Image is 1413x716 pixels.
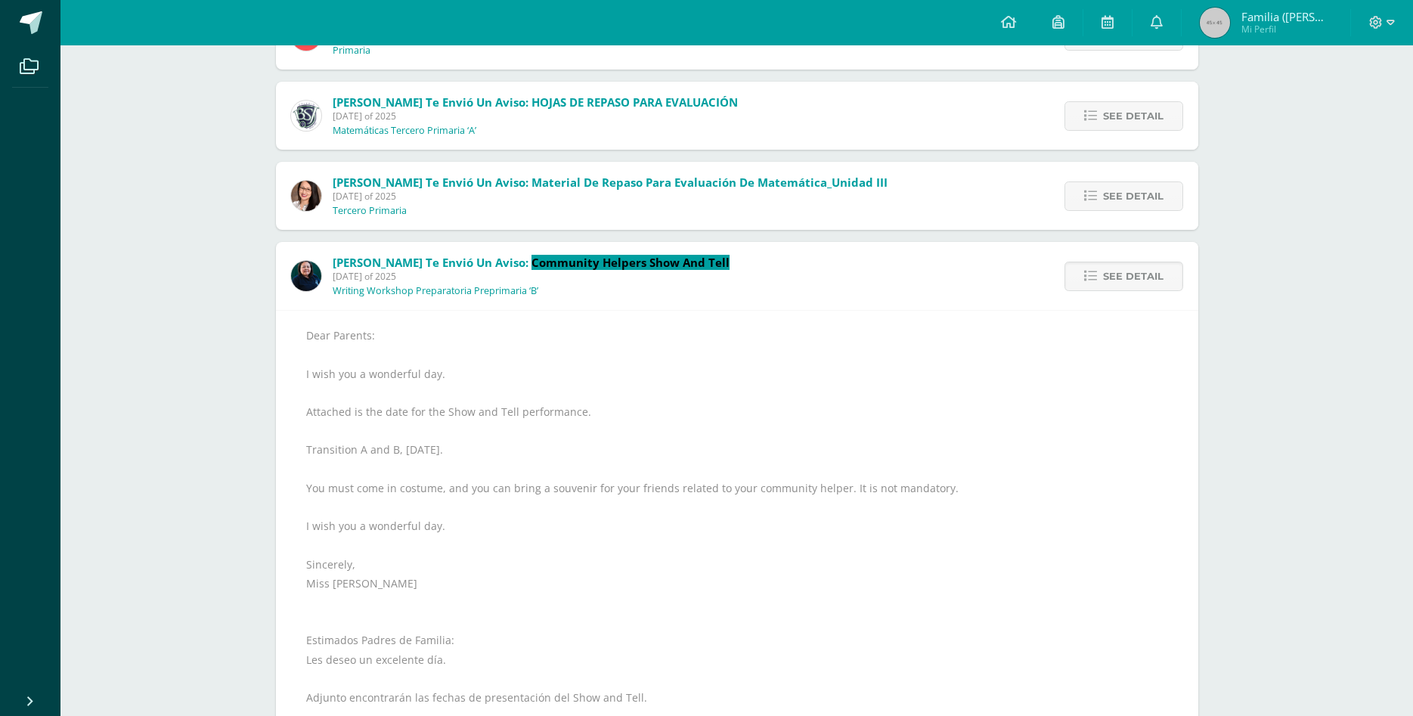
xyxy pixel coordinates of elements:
[1103,102,1164,130] span: See detail
[1200,8,1230,38] img: 45x45
[291,261,321,291] img: 61717c48ca82bcb46b0e498c3b135766.png
[333,95,738,110] span: [PERSON_NAME] te envió un aviso: HOJAS DE REPASO PARA EVALUACIÓN
[333,255,730,270] span: [PERSON_NAME] te envió un aviso: Community Helpers Show and tell
[333,110,738,122] span: [DATE] of 2025
[1241,23,1332,36] span: Mi Perfil
[333,175,888,190] span: [PERSON_NAME] te envió un aviso: Material de repaso para evaluación de matemática_Unidad III
[333,45,370,57] p: Primaria
[1103,262,1164,290] span: See detail
[333,285,538,297] p: Writing Workshop Preparatoria Preprimaria ‘B’
[333,190,888,203] span: [DATE] of 2025
[1103,182,1164,210] span: See detail
[291,101,321,131] img: 0622cc53a9ab5ff111be8da30c91df7e.png
[333,205,407,217] p: Tercero Primaria
[1241,9,1332,24] span: Familia ([PERSON_NAME])
[333,125,476,137] p: Matemáticas Tercero Primaria ‘A’
[333,270,730,283] span: [DATE] of 2025
[291,181,321,211] img: d1f90f0812a01024d684830372caf62a.png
